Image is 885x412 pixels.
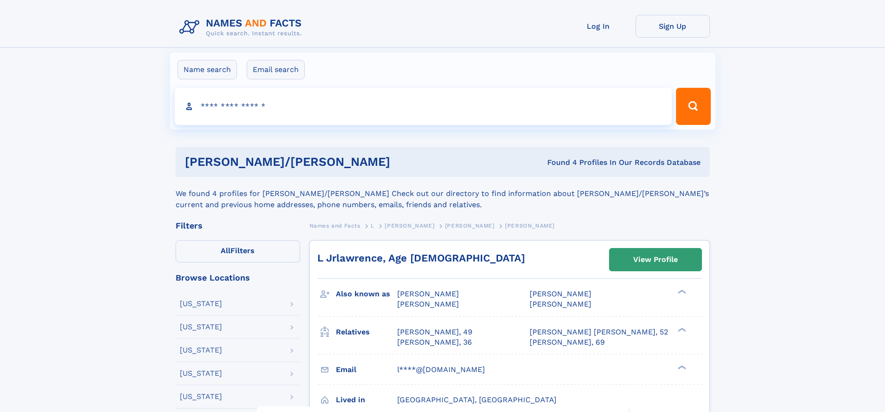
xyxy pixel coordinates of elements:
[397,327,472,337] a: [PERSON_NAME], 49
[371,220,374,231] a: L
[176,274,300,282] div: Browse Locations
[675,289,687,295] div: ❯
[177,60,237,79] label: Name search
[530,300,591,308] span: [PERSON_NAME]
[247,60,305,79] label: Email search
[180,323,222,331] div: [US_STATE]
[675,364,687,370] div: ❯
[530,289,591,298] span: [PERSON_NAME]
[336,286,397,302] h3: Also known as
[336,324,397,340] h3: Relatives
[175,88,672,125] input: search input
[309,220,361,231] a: Names and Facts
[180,347,222,354] div: [US_STATE]
[397,395,557,404] span: [GEOGRAPHIC_DATA], [GEOGRAPHIC_DATA]
[385,222,434,229] span: [PERSON_NAME]
[445,222,495,229] span: [PERSON_NAME]
[561,15,636,38] a: Log In
[445,220,495,231] a: [PERSON_NAME]
[397,289,459,298] span: [PERSON_NAME]
[180,393,222,400] div: [US_STATE]
[633,249,678,270] div: View Profile
[397,337,472,347] a: [PERSON_NAME], 36
[336,362,397,378] h3: Email
[397,300,459,308] span: [PERSON_NAME]
[221,246,230,255] span: All
[336,392,397,408] h3: Lived in
[176,177,710,210] div: We found 4 profiles for [PERSON_NAME]/[PERSON_NAME] Check out our directory to find information a...
[176,222,300,230] div: Filters
[180,300,222,307] div: [US_STATE]
[530,337,605,347] a: [PERSON_NAME], 69
[176,15,309,40] img: Logo Names and Facts
[176,240,300,262] label: Filters
[317,252,525,264] a: L Jrlawrence, Age [DEMOGRAPHIC_DATA]
[180,370,222,377] div: [US_STATE]
[530,327,668,337] a: [PERSON_NAME] [PERSON_NAME], 52
[469,157,701,168] div: Found 4 Profiles In Our Records Database
[676,88,710,125] button: Search Button
[185,156,469,168] h1: [PERSON_NAME]/[PERSON_NAME]
[636,15,710,38] a: Sign Up
[505,222,555,229] span: [PERSON_NAME]
[610,249,701,271] a: View Profile
[385,220,434,231] a: [PERSON_NAME]
[371,222,374,229] span: L
[675,327,687,333] div: ❯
